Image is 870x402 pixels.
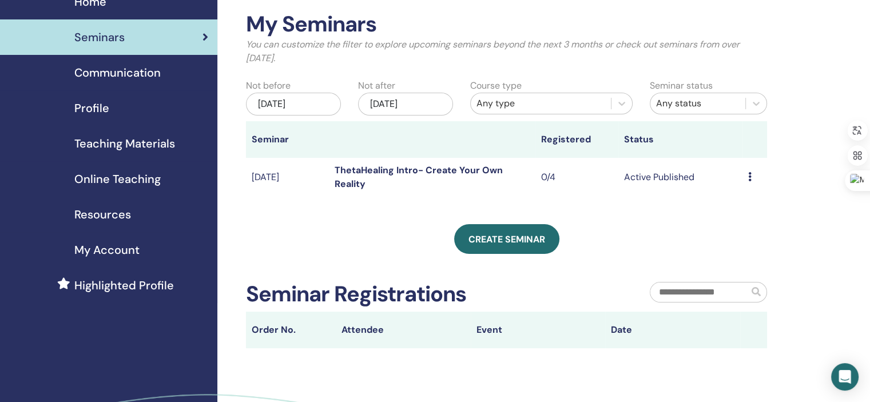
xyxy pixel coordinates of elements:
p: You can customize the filter to explore upcoming seminars beyond the next 3 months or check out s... [246,38,767,65]
a: Create seminar [454,224,559,254]
td: Active Published [618,158,742,197]
span: Profile [74,99,109,117]
h2: My Seminars [246,11,767,38]
a: ThetaHealing Intro- Create Your Own Reality [335,164,503,190]
div: Any type [476,97,605,110]
div: [DATE] [358,93,453,116]
th: Status [618,121,742,158]
label: Not after [358,79,395,93]
span: My Account [74,241,140,258]
div: [DATE] [246,93,341,116]
th: Order No. [246,312,336,348]
label: Seminar status [650,79,713,93]
span: Online Teaching [74,170,161,188]
span: Highlighted Profile [74,277,174,294]
span: Communication [74,64,161,81]
th: Event [471,312,606,348]
th: Date [605,312,740,348]
th: Attendee [336,312,471,348]
span: Seminars [74,29,125,46]
span: Create seminar [468,233,545,245]
div: Any status [656,97,740,110]
td: [DATE] [246,158,329,197]
th: Registered [535,121,618,158]
label: Not before [246,79,291,93]
div: Open Intercom Messenger [831,363,859,391]
td: 0/4 [535,158,618,197]
span: Resources [74,206,131,223]
h2: Seminar Registrations [246,281,466,308]
label: Course type [470,79,522,93]
span: Teaching Materials [74,135,175,152]
th: Seminar [246,121,329,158]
